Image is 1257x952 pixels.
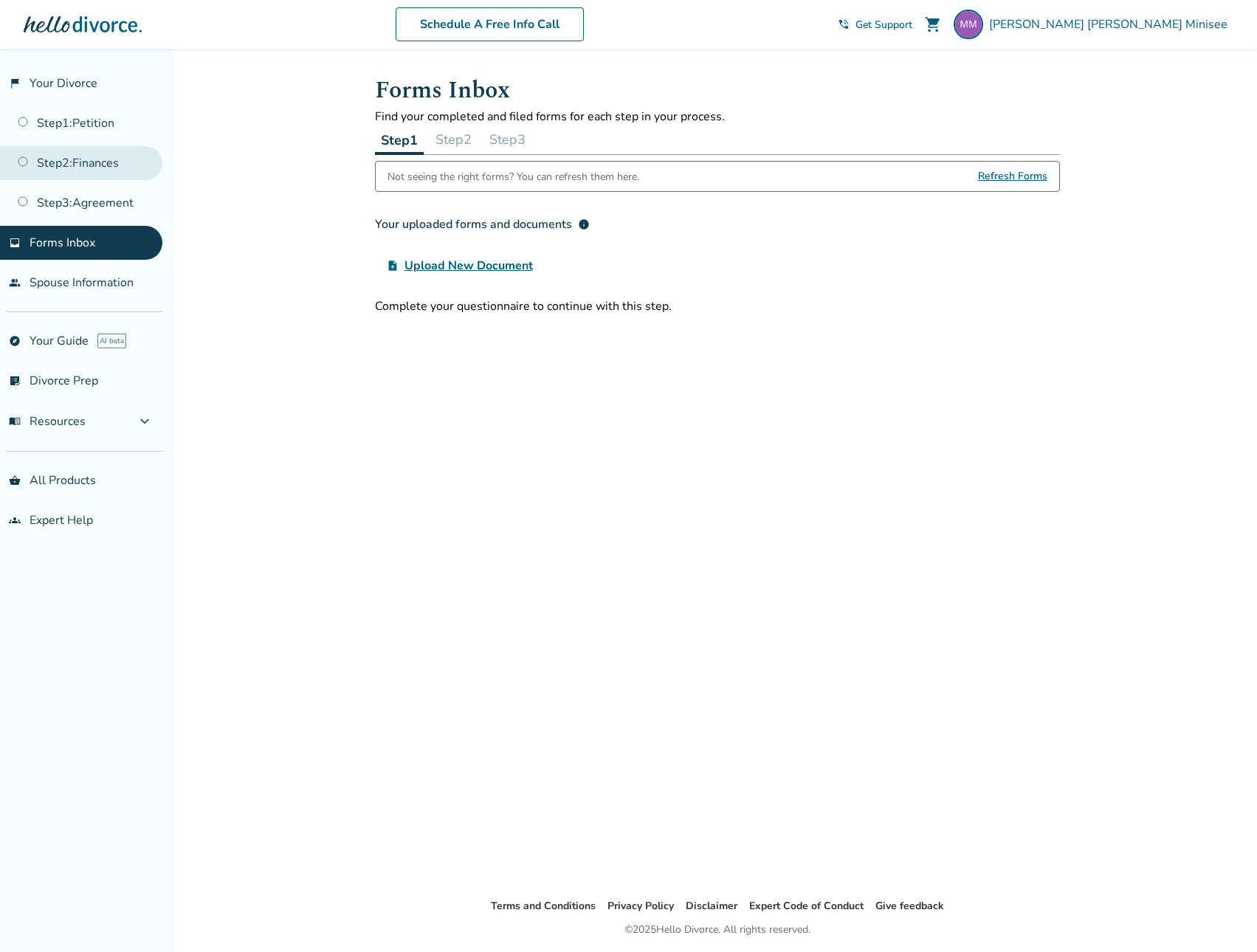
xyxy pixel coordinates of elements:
a: Terms and Conditions [491,899,596,913]
span: shopping_cart [924,15,942,33]
span: phone_in_talk [838,18,850,30]
span: menu_book [9,415,21,427]
span: AI beta [97,334,126,348]
a: phone_in_talkGet Support [838,18,912,32]
span: Forms Inbox [30,235,95,251]
span: Resources [9,413,86,430]
a: Privacy Policy [607,899,674,913]
span: explore [9,335,21,347]
span: upload_file [387,260,399,272]
span: people [9,277,21,289]
button: Step1 [375,125,424,155]
h1: Forms Inbox [375,72,1060,108]
span: expand_more [136,413,154,430]
span: list_alt_check [9,375,21,387]
p: Find your completed and filed forms for each step in your process. [375,108,1060,125]
a: Schedule A Free Info Call [396,7,584,41]
span: groups [9,514,21,526]
span: Upload New Document [404,257,533,275]
span: inbox [9,237,21,249]
span: info [578,218,590,230]
img: maminisee@gmail.com [954,10,983,39]
div: Your uploaded forms and documents [375,215,590,233]
span: Get Support [855,18,912,32]
iframe: Chat Widget [1183,881,1257,952]
button: Step3 [483,125,531,154]
div: Not seeing the right forms? You can refresh them here. [388,162,639,191]
div: © 2025 Hello Divorce. All rights reserved. [624,921,810,939]
li: Disclaimer [686,897,737,915]
span: Refresh Forms [978,162,1047,191]
span: shopping_basket [9,475,21,486]
span: flag_2 [9,77,21,89]
a: Expert Code of Conduct [749,899,864,913]
div: Complete your questionnaire to continue with this step. [375,298,1060,314]
span: [PERSON_NAME] [PERSON_NAME] Minisee [989,16,1233,32]
li: Give feedback [875,897,944,915]
button: Step2 [430,125,478,154]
